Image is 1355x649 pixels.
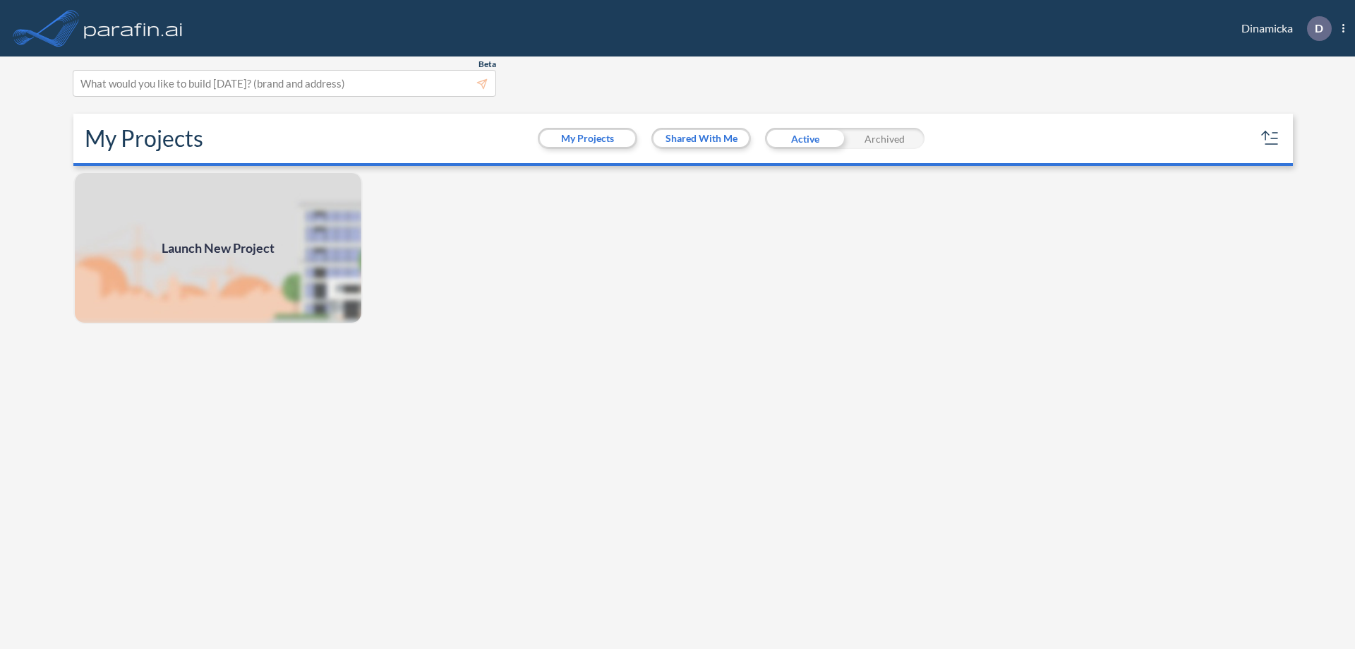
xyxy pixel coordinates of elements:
[1220,16,1344,41] div: Dinamicka
[478,59,496,70] span: Beta
[540,130,635,147] button: My Projects
[162,239,275,258] span: Launch New Project
[765,128,845,149] div: Active
[845,128,925,149] div: Archived
[73,172,363,324] a: Launch New Project
[81,14,186,42] img: logo
[73,172,363,324] img: add
[654,130,749,147] button: Shared With Me
[1315,22,1323,35] p: D
[1259,127,1282,150] button: sort
[85,125,203,152] h2: My Projects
